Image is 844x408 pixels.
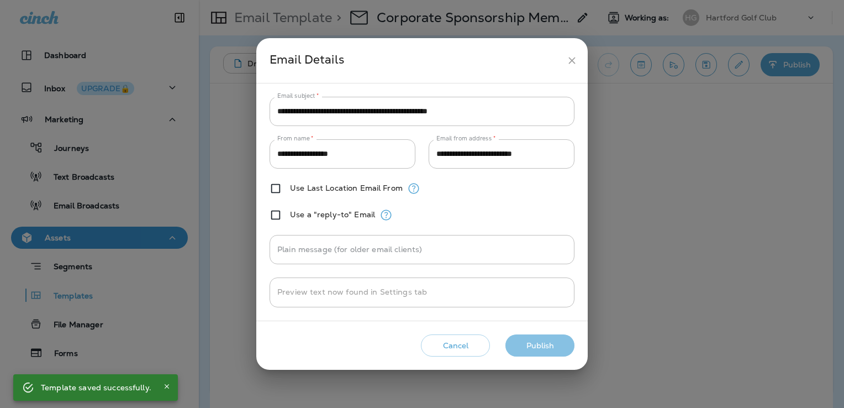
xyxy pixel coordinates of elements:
[421,334,490,357] button: Cancel
[290,184,403,192] label: Use Last Location Email From
[562,50,582,71] button: close
[277,134,314,143] label: From name
[436,134,495,143] label: Email from address
[290,210,375,219] label: Use a "reply-to" Email
[41,378,151,397] div: Template saved successfully.
[505,334,574,357] button: Publish
[160,380,173,393] button: Close
[270,50,562,71] div: Email Details
[277,92,319,100] label: Email subject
